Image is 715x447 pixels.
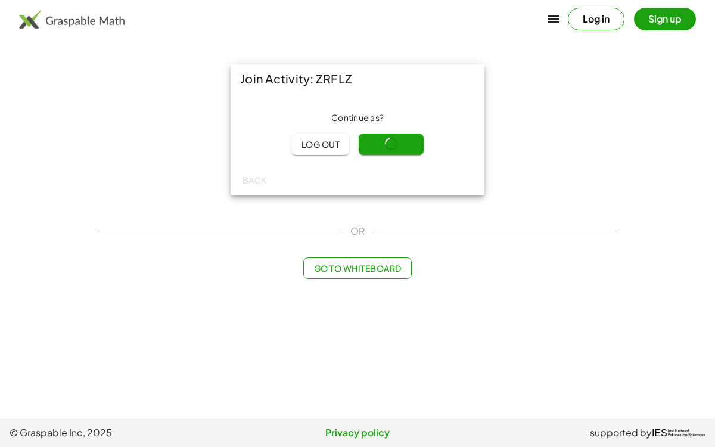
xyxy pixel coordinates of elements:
[350,224,365,238] span: OR
[652,426,705,440] a: IESInstitute ofEducation Sciences
[590,426,652,440] span: supported by
[313,263,401,274] span: Go to Whiteboard
[231,64,484,93] div: Join Activity: ZRFLZ
[303,257,411,279] button: Go to Whiteboard
[10,426,241,440] span: © Graspable Inc, 2025
[291,134,349,155] button: Log out
[652,427,667,439] span: IES
[568,8,624,30] button: Log in
[301,139,340,150] span: Log out
[241,426,473,440] a: Privacy policy
[668,429,705,437] span: Institute of Education Sciences
[240,112,475,124] div: Continue as ?
[634,8,696,30] button: Sign up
